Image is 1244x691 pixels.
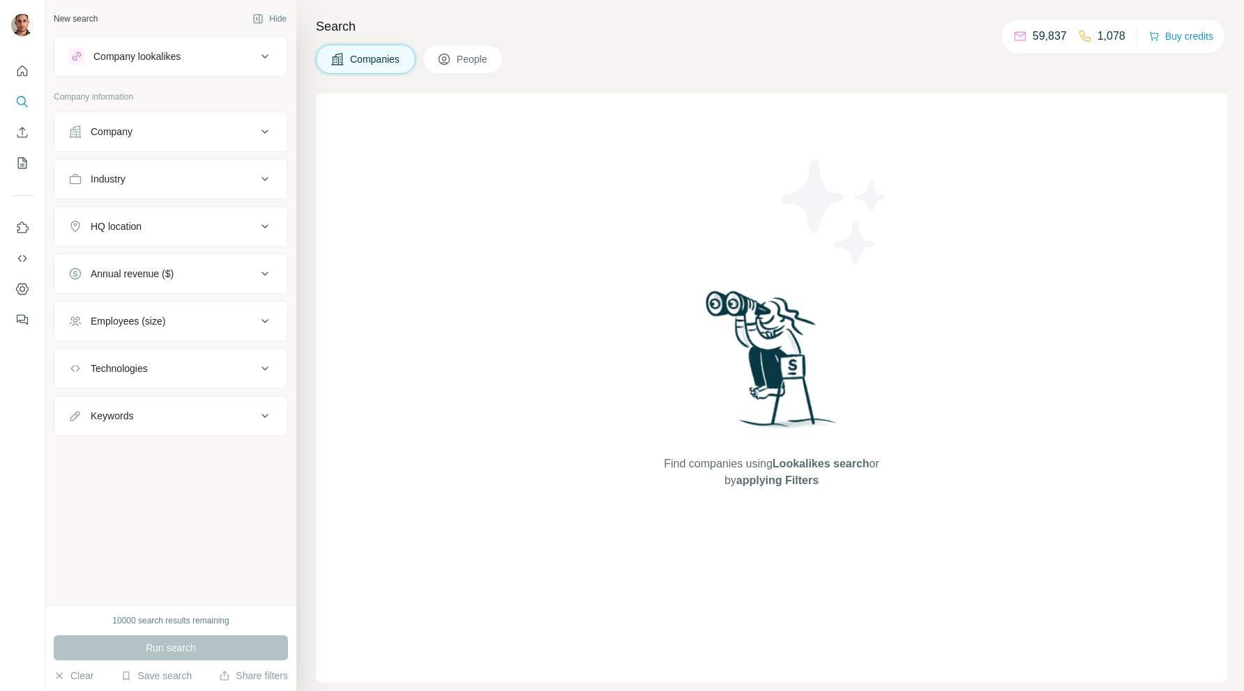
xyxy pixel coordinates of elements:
button: Feedback [11,307,33,332]
div: Employees (size) [91,314,165,328]
div: Keywords [91,409,133,423]
button: Buy credits [1148,26,1213,46]
span: applying Filters [736,474,819,486]
button: Enrich CSV [11,120,33,145]
button: Quick start [11,59,33,84]
div: Industry [91,172,126,186]
img: Surfe Illustration - Stars [772,149,897,274]
button: Company [54,115,287,148]
button: Share filters [219,669,288,683]
button: Search [11,89,33,114]
span: Companies [350,52,401,66]
button: My lists [11,150,33,176]
button: Technologies [54,352,287,385]
img: Surfe Illustration - Woman searching with binoculars [699,287,844,442]
button: Dashboard [11,277,33,302]
button: Keywords [54,399,287,433]
p: 59,837 [1033,28,1067,45]
div: 10000 search results remaining [112,614,229,627]
button: Use Surfe on LinkedIn [11,215,33,240]
p: Company information [54,91,288,103]
span: Find companies using or by [660,456,883,489]
button: Industry [54,162,287,196]
p: 1,078 [1098,28,1125,45]
span: People [457,52,489,66]
div: New search [54,13,98,25]
button: Clear [54,669,93,683]
div: Technologies [91,362,148,375]
button: Hide [243,8,296,29]
button: HQ location [54,210,287,243]
div: Annual revenue ($) [91,267,174,281]
button: Company lookalikes [54,40,287,73]
img: Avatar [11,14,33,36]
button: Save search [121,669,192,683]
div: Company lookalikes [93,49,181,63]
span: Lookalikes search [773,458,870,469]
button: Annual revenue ($) [54,257,287,290]
button: Use Surfe API [11,246,33,271]
div: HQ location [91,219,142,233]
button: Employees (size) [54,304,287,338]
h4: Search [316,17,1227,36]
div: Company [91,125,132,139]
